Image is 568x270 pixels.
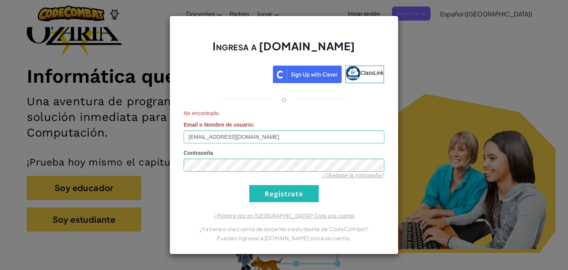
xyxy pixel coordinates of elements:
span: Contraseña [184,150,213,156]
span: ClassLink [360,70,384,76]
a: ¿Olvidaste la contraseña? [322,172,384,178]
input: Regístrate [249,185,319,202]
p: ¿Ya tienes una cuenta de docente o estudiante de CodeCombat? [184,224,384,233]
iframe: Botón Iniciar sesión con Google [180,65,273,82]
span: No encontrado. [184,109,384,117]
img: classlink-logo-small.png [346,66,360,80]
label: : [184,121,255,129]
p: o [282,95,286,104]
span: Email o Nombre de usuario [184,122,253,128]
a: ¿Primera vez en [GEOGRAPHIC_DATA]? Crea una cuenta [214,213,354,219]
img: clever_sso_button@2x.png [273,66,342,83]
h2: Ingresa a [DOMAIN_NAME] [184,39,384,61]
p: Puedes ingresar a [DOMAIN_NAME] con esa cuenta. [184,233,384,243]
